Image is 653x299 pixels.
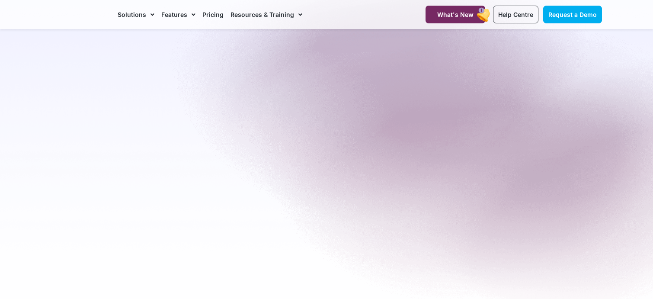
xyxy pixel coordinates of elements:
a: Help Centre [493,6,538,23]
span: What's New [437,11,474,18]
span: Help Centre [498,11,533,18]
a: Request a Demo [543,6,602,23]
img: CareMaster Logo [51,8,109,21]
span: Request a Demo [548,11,597,18]
a: What's New [426,6,485,23]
